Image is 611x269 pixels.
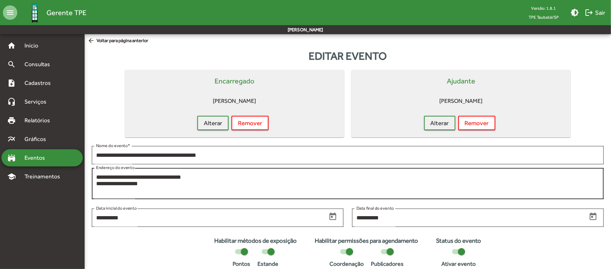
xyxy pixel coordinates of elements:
mat-icon: school [7,172,16,181]
strong: Estande [258,260,279,268]
span: Sair [585,6,605,19]
mat-icon: multiline_chart [7,135,16,143]
button: Alterar [197,116,229,130]
strong: Habilitar métodos de exposição [215,236,297,246]
span: Gerente TPE [46,7,86,18]
button: Sair [582,6,608,19]
mat-icon: menu [3,5,17,20]
div: Editar evento [85,48,611,64]
mat-icon: home [7,41,16,50]
mat-icon: stadium [7,154,16,162]
span: Treinamentos [20,172,69,181]
span: Relatórios [20,116,59,125]
mat-card-title: Encarregado [215,76,254,86]
strong: Coordenação [329,260,364,268]
span: Voltar para página anterior [87,37,148,45]
mat-icon: search [7,60,16,69]
img: Logo [23,1,46,24]
span: TPE Taubaté/SP [523,13,565,22]
button: Open calendar [587,210,599,223]
span: Cadastros [20,79,60,87]
a: Gerente TPE [17,1,86,24]
span: Alterar [431,117,449,129]
span: Gráficos [20,135,56,143]
mat-icon: print [7,116,16,125]
strong: Publicadores [371,260,404,268]
mat-icon: headset_mic [7,97,16,106]
span: Consultas [20,60,59,69]
div: Versão: 1.8.1 [523,4,565,13]
mat-icon: arrow_back [87,37,96,45]
button: Alterar [424,116,455,130]
mat-card-title: Ajudante [447,76,475,86]
button: Open calendar [327,210,339,223]
button: Remover [458,116,495,130]
span: Início [20,41,49,50]
mat-icon: brightness_medium [570,8,579,17]
strong: Habilitar permissões para agendamento [315,236,418,246]
strong: Pontos [233,260,251,268]
span: Eventos [20,154,55,162]
mat-icon: logout [585,8,593,17]
mat-card-content: [PERSON_NAME] [131,92,338,110]
span: Remover [465,117,489,129]
span: Serviços [20,97,56,106]
span: Alterar [204,117,222,129]
strong: Ativar evento [442,260,476,268]
span: Remover [238,117,262,129]
mat-icon: note_add [7,79,16,87]
button: Remover [232,116,269,130]
mat-card-content: [PERSON_NAME] [357,92,565,110]
strong: Status do evento [436,236,481,246]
